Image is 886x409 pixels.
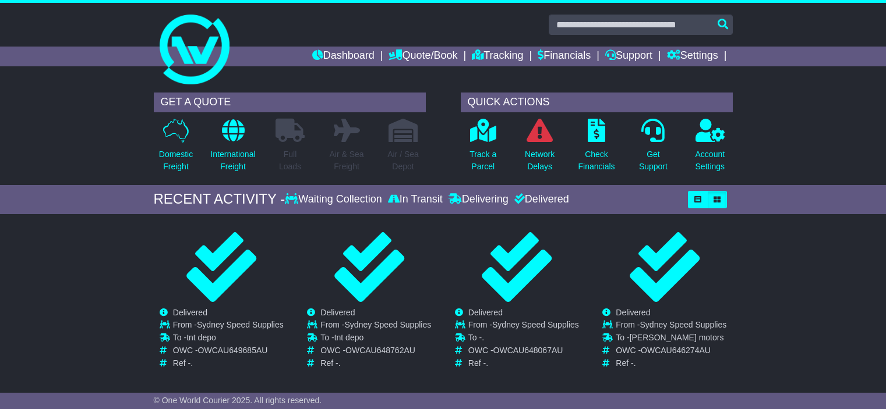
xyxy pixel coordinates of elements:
[198,346,268,355] span: OWCAU649685AU
[468,358,579,368] td: Ref -
[197,320,284,329] span: Sydney Speed Supplies
[276,148,305,173] p: Full Loads
[461,93,733,112] div: QUICK ACTIONS
[482,333,484,342] span: .
[696,148,725,173] p: Account Settings
[472,47,523,66] a: Tracking
[159,148,193,173] p: Domestic Freight
[486,358,488,368] span: .
[285,193,384,206] div: Waiting Collection
[634,358,636,368] span: .
[210,118,256,179] a: InternationalFreight
[385,193,446,206] div: In Transit
[345,346,415,355] span: OWCAU648762AU
[446,193,511,206] div: Delivering
[470,148,496,173] p: Track a Parcel
[641,346,711,355] span: OWCAU646274AU
[389,47,457,66] a: Quote/Book
[538,47,591,66] a: Financials
[312,47,375,66] a: Dashboard
[525,148,555,173] p: Network Delays
[186,333,216,342] span: tnt depo
[578,118,616,179] a: CheckFinancials
[387,148,419,173] p: Air / Sea Depot
[338,358,341,368] span: .
[511,193,569,206] div: Delivered
[158,118,193,179] a: DomesticFreight
[616,320,726,333] td: From -
[616,308,650,317] span: Delivered
[154,396,322,405] span: © One World Courier 2025. All rights reserved.
[468,333,579,346] td: To -
[173,358,284,368] td: Ref -
[468,320,579,333] td: From -
[320,333,431,346] td: To -
[616,333,726,346] td: To -
[210,148,255,173] p: International Freight
[173,333,284,346] td: To -
[334,333,364,342] span: tnt depo
[469,118,497,179] a: Track aParcel
[630,333,724,342] span: [PERSON_NAME] motors
[320,320,431,333] td: From -
[616,358,726,368] td: Ref -
[154,93,426,112] div: GET A QUOTE
[173,320,284,333] td: From -
[695,118,726,179] a: AccountSettings
[605,47,652,66] a: Support
[638,118,668,179] a: GetSupport
[190,358,193,368] span: .
[154,191,285,208] div: RECENT ACTIVITY -
[493,346,563,355] span: OWCAU648067AU
[524,118,555,179] a: NetworkDelays
[468,308,503,317] span: Delivered
[173,308,207,317] span: Delivered
[578,148,615,173] p: Check Financials
[329,148,363,173] p: Air & Sea Freight
[639,148,668,173] p: Get Support
[320,346,431,358] td: OWC -
[320,308,355,317] span: Delivered
[320,358,431,368] td: Ref -
[640,320,727,329] span: Sydney Speed Supplies
[173,346,284,358] td: OWC -
[667,47,718,66] a: Settings
[468,346,579,358] td: OWC -
[492,320,579,329] span: Sydney Speed Supplies
[616,346,726,358] td: OWC -
[345,320,432,329] span: Sydney Speed Supplies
